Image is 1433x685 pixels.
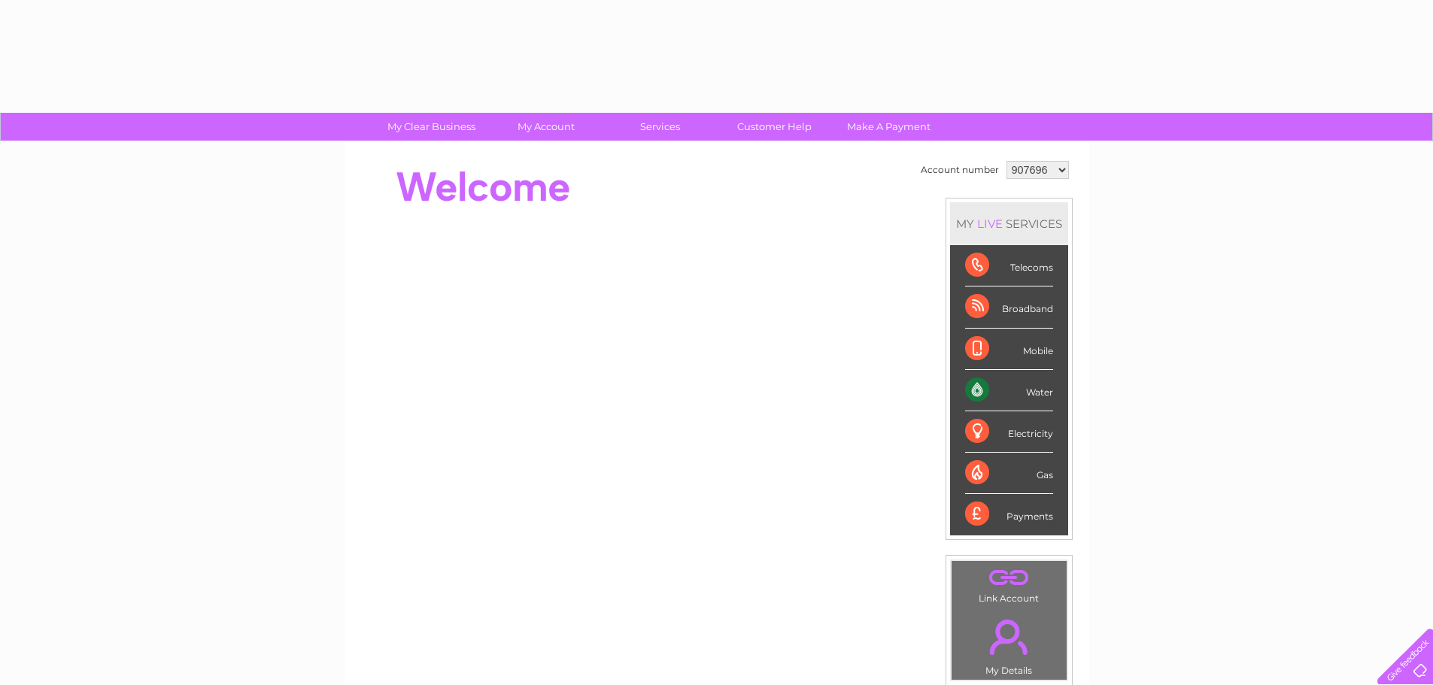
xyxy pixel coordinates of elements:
[917,157,1003,183] td: Account number
[951,560,1067,608] td: Link Account
[974,217,1006,231] div: LIVE
[712,113,836,141] a: Customer Help
[598,113,722,141] a: Services
[965,286,1053,328] div: Broadband
[369,113,493,141] a: My Clear Business
[955,611,1063,663] a: .
[951,607,1067,680] td: My Details
[965,370,1053,411] div: Water
[955,565,1063,591] a: .
[965,245,1053,286] div: Telecoms
[965,494,1053,535] div: Payments
[950,202,1068,245] div: MY SERVICES
[827,113,951,141] a: Make A Payment
[965,453,1053,494] div: Gas
[965,411,1053,453] div: Electricity
[965,329,1053,370] div: Mobile
[484,113,608,141] a: My Account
